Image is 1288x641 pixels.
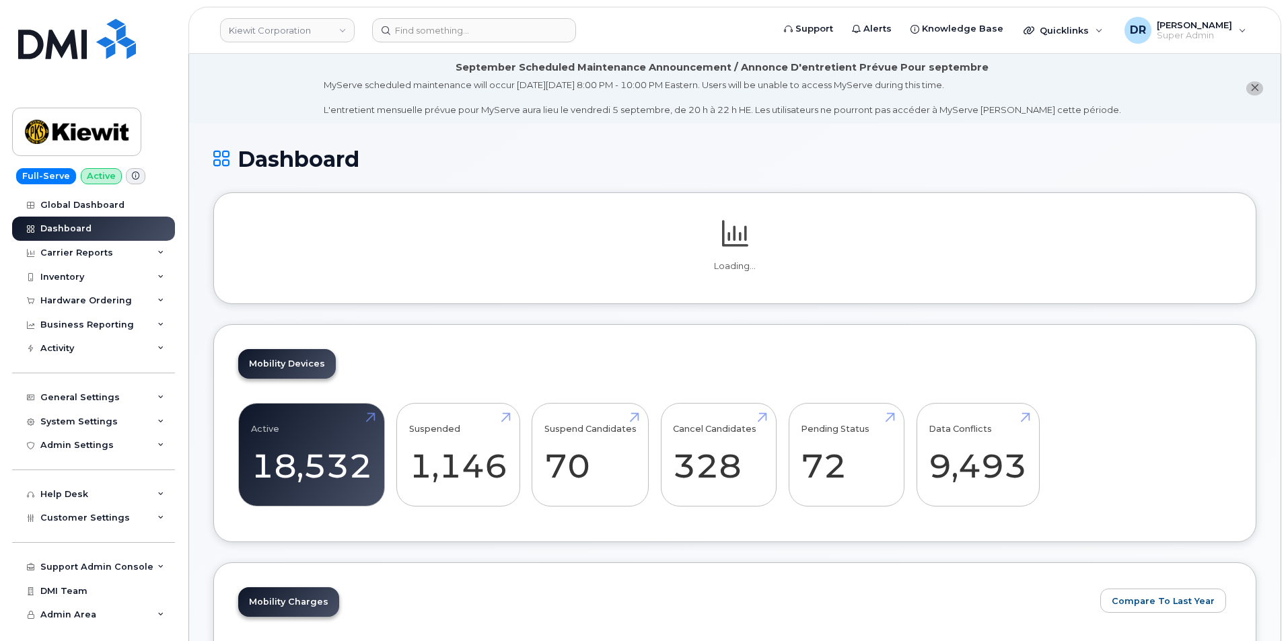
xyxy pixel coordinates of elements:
button: close notification [1246,81,1263,96]
a: Suspended 1,146 [409,410,507,499]
a: Data Conflicts 9,493 [929,410,1027,499]
div: September Scheduled Maintenance Announcement / Annonce D'entretient Prévue Pour septembre [456,61,989,75]
p: Loading... [238,260,1231,272]
span: Compare To Last Year [1112,595,1215,607]
button: Compare To Last Year [1100,589,1226,613]
h1: Dashboard [213,147,1256,171]
a: Mobility Charges [238,587,339,617]
a: Active 18,532 [251,410,372,499]
div: MyServe scheduled maintenance will occur [DATE][DATE] 8:00 PM - 10:00 PM Eastern. Users will be u... [324,79,1121,116]
a: Mobility Devices [238,349,336,379]
a: Cancel Candidates 328 [673,410,764,499]
a: Pending Status 72 [801,410,892,499]
a: Suspend Candidates 70 [544,410,637,499]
